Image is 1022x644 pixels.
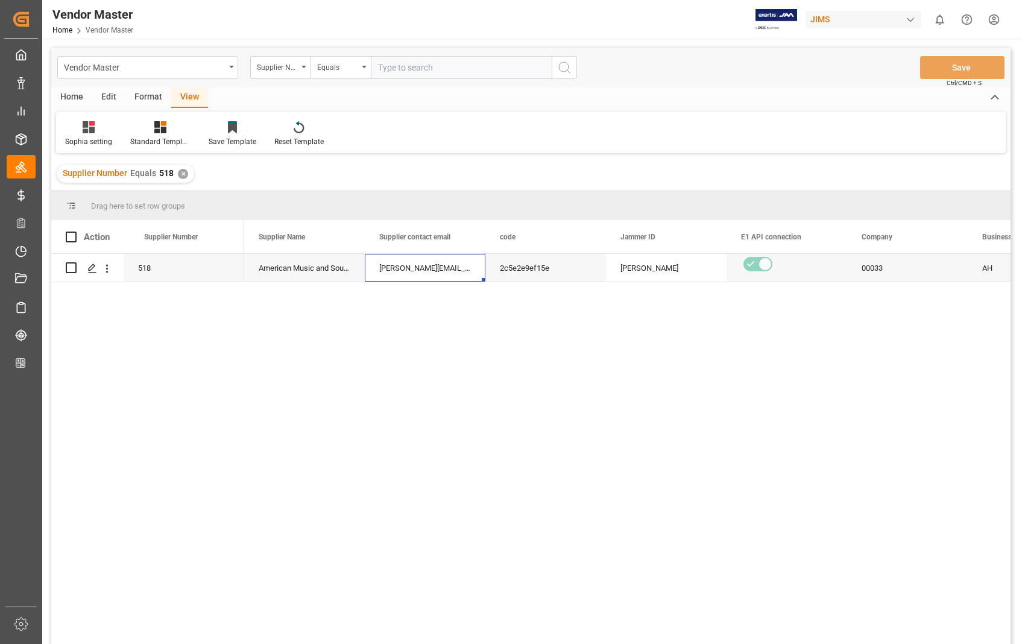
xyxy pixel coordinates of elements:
div: Equals [317,59,358,73]
button: open menu [311,56,371,79]
div: 00033 [847,254,968,282]
div: Vendor Master [52,5,133,24]
button: show 0 new notifications [926,6,953,33]
div: 2c5e2e9ef15e [485,254,606,282]
div: ✕ [178,169,188,179]
div: Standard Templates [130,136,191,147]
span: E1 API connection [741,233,801,241]
div: [PERSON_NAME][EMAIL_ADDRESS][PERSON_NAME][DOMAIN_NAME](O1);[DOMAIN_NAME][EMAIL_ADDRESS][PERSON_NA... [365,254,485,282]
button: JIMS [806,8,926,31]
span: Supplier Name [259,233,305,241]
div: Home [51,87,92,108]
button: open menu [57,56,238,79]
div: Vendor Master [64,59,225,74]
div: Press SPACE to select this row. [51,254,244,282]
div: Supplier Number [257,59,298,73]
span: Supplier contact email [379,233,450,241]
img: Exertis%20JAM%20-%20Email%20Logo.jpg_1722504956.jpg [755,9,797,30]
span: code [500,233,516,241]
span: Company [862,233,892,241]
div: Sophia setting [65,136,112,147]
button: Help Center [953,6,980,33]
div: Edit [92,87,125,108]
div: Save Template [209,136,256,147]
div: Format [125,87,171,108]
div: Reset Template [274,136,324,147]
span: 518 [159,168,174,178]
input: Type to search [371,56,552,79]
button: Save [920,56,1005,79]
div: [PERSON_NAME] [620,254,712,282]
div: Action [84,232,110,242]
span: Drag here to set row groups [91,201,185,210]
button: search button [552,56,577,79]
div: American Music and Sound [244,254,365,282]
button: open menu [250,56,311,79]
span: Jammer ID [620,233,655,241]
span: Supplier Number [63,168,127,178]
div: JIMS [806,11,921,28]
span: Supplier Number [144,233,198,241]
div: View [171,87,208,108]
span: Ctrl/CMD + S [947,78,982,87]
div: 518 [124,254,244,282]
a: Home [52,26,72,34]
span: Equals [130,168,156,178]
